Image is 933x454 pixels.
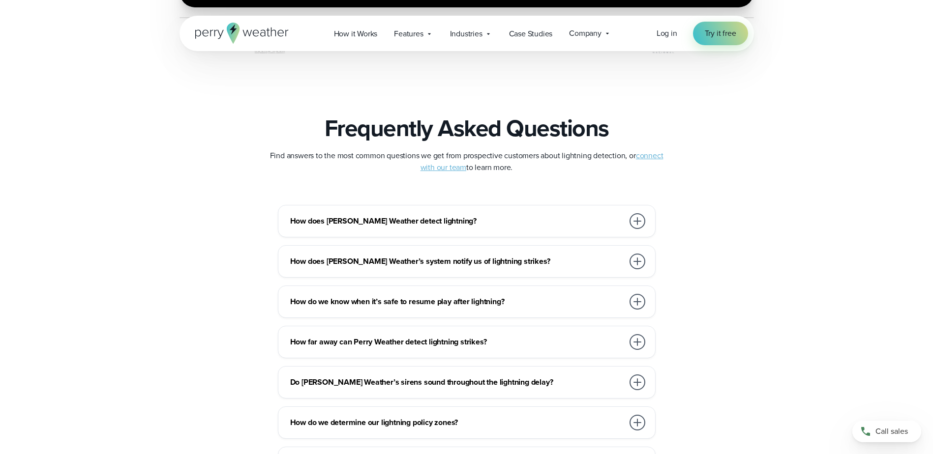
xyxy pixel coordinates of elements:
[290,296,624,308] h3: How do we know when it’s safe to resume play after lightning?
[290,215,624,227] h3: How does [PERSON_NAME] Weather detect lightning?
[394,28,423,40] span: Features
[875,426,908,437] span: Call sales
[657,28,677,39] a: Log in
[290,376,624,388] h3: Do [PERSON_NAME] Weather’s sirens sound throughout the lightning delay?
[569,28,602,39] span: Company
[450,28,482,40] span: Industries
[509,28,553,40] span: Case Studies
[501,24,561,44] a: Case Studies
[325,114,609,142] h2: Frequently Asked Questions
[705,28,736,39] span: Try it free
[421,150,663,173] a: connect with our team
[693,22,748,45] a: Try it free
[326,24,386,44] a: How it Works
[334,28,378,40] span: How it Works
[852,421,921,442] a: Call sales
[270,150,663,173] p: Find answers to the most common questions we get from prospective customers about lightning detec...
[290,417,624,428] h3: How do we determine our lightning policy zones?
[290,255,624,267] h3: How does [PERSON_NAME] Weather’s system notify us of lightning strikes?
[290,336,624,348] h3: How far away can Perry Weather detect lightning strikes?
